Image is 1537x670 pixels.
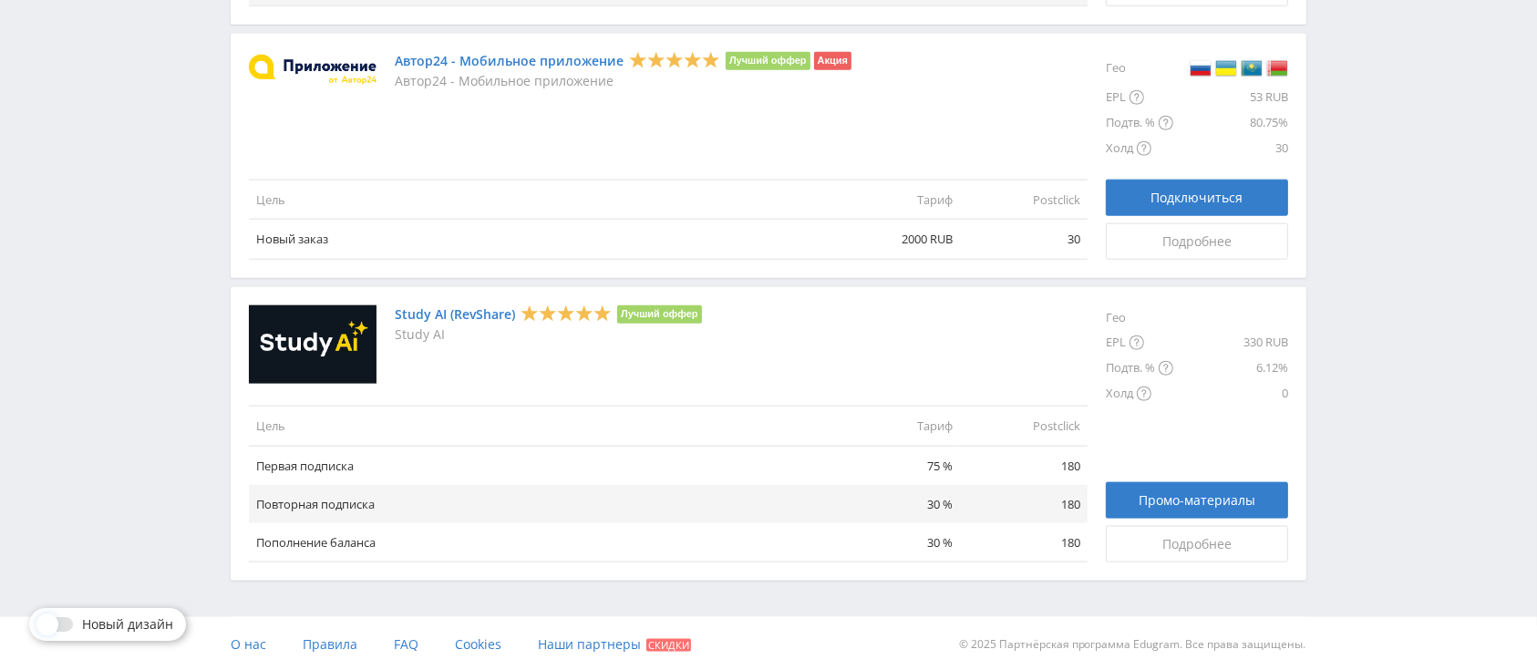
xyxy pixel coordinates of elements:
a: Подробнее [1106,526,1288,562]
td: Первая подписка [249,446,832,485]
div: 330 RUB [1173,330,1288,356]
li: Лучший оффер [726,52,810,70]
span: О нас [231,635,266,653]
td: Тариф [832,180,960,220]
a: Промо-материалы [1106,482,1288,519]
span: Новый дизайн [82,617,173,632]
td: 30 [960,220,1088,259]
a: Автор24 - Мобильное приложение [395,54,624,68]
img: Автор24 - Мобильное приложение [249,55,377,85]
td: Цель [249,180,832,220]
span: Правила [303,635,357,653]
td: Повторная подписка [249,485,832,523]
div: Холд [1106,381,1173,407]
td: 30 % [832,485,960,523]
div: 0 [1173,381,1288,407]
div: EPL [1106,85,1173,110]
span: Подробнее [1162,537,1232,551]
td: Цель [249,407,832,446]
div: Подтв. % [1106,356,1173,381]
span: Подключиться [1151,191,1243,205]
td: Тариф [832,407,960,446]
span: Наши партнеры [538,635,641,653]
p: Автор24 - Мобильное приложение [395,74,851,88]
img: Study AI (RevShare) [249,305,377,385]
div: 5 Stars [629,50,720,69]
p: Study AI [395,327,702,342]
span: Подробнее [1162,234,1232,249]
div: Холд [1106,136,1173,161]
div: Гео [1106,305,1173,330]
button: Подключиться [1106,180,1288,216]
span: Скидки [646,639,691,652]
div: 5 Stars [521,304,612,323]
div: EPL [1106,330,1173,356]
div: Подтв. % [1106,110,1173,136]
a: Study AI (RevShare) [395,307,515,322]
td: 75 % [832,446,960,485]
div: Гео [1106,52,1173,85]
td: 180 [960,523,1088,562]
td: Postclick [960,180,1088,220]
td: 30 % [832,523,960,562]
div: 6.12% [1173,356,1288,381]
td: 180 [960,446,1088,485]
span: Промо-материалы [1139,493,1255,508]
td: 180 [960,485,1088,523]
span: Cookies [455,635,501,653]
td: Новый заказ [249,220,832,259]
div: 30 [1173,136,1288,161]
span: FAQ [394,635,418,653]
div: 53 RUB [1173,85,1288,110]
a: Подробнее [1106,223,1288,260]
td: 2000 RUB [832,220,960,259]
li: Лучший оффер [617,305,702,324]
td: Пополнение баланса [249,523,832,562]
td: Postclick [960,407,1088,446]
li: Акция [814,52,851,70]
div: 80.75% [1173,110,1288,136]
